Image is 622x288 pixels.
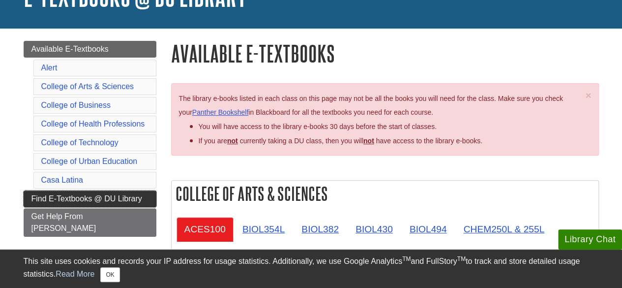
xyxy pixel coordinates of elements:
button: Close [100,267,119,282]
a: COMM120 [177,241,238,265]
span: You will have access to the library e-books 30 days before the start of classes. [199,123,437,130]
span: If you are currently taking a DU class, then you will have access to the library e-books. [199,137,482,145]
a: BIOL382 [294,217,347,241]
a: DATA342 [419,241,474,265]
a: ACES100 [177,217,234,241]
h1: Available E-Textbooks [171,41,599,66]
span: Available E-Textbooks [31,45,109,53]
a: DATA288 [363,241,418,265]
button: Library Chat [558,229,622,250]
a: BIOL494 [402,217,455,241]
a: BIOL430 [348,217,401,241]
u: not [363,137,374,145]
a: College of Health Professions [41,120,145,128]
h2: College of Arts & Sciences [172,181,598,207]
span: The library e-books listed in each class on this page may not be all the books you will need for ... [179,95,563,117]
a: Get Help From [PERSON_NAME] [24,208,156,237]
a: DATA432 [475,241,531,265]
a: College of Urban Education [41,157,138,165]
a: COMM385 [301,241,362,265]
a: BIOL354L [235,217,293,241]
span: Get Help From [PERSON_NAME] [31,212,96,232]
a: Find E-Textbooks @ DU Library [24,191,156,207]
a: Read More [56,270,94,278]
a: Available E-Textbooks [24,41,156,58]
span: × [585,90,591,101]
a: Alert [41,64,58,72]
a: College of Arts & Sciences [41,82,134,91]
a: Casa Latina [41,176,83,184]
sup: TM [457,256,466,262]
sup: TM [402,256,411,262]
div: This site uses cookies and records your IP address for usage statistics. Additionally, we use Goo... [24,256,599,282]
a: CHEM250L & 255L [455,217,552,241]
a: College of Business [41,101,111,109]
a: Panther Bookshelf [192,108,248,116]
button: Close [585,90,591,100]
span: Find E-Textbooks @ DU Library [31,194,142,203]
strong: not [227,137,238,145]
a: COMM313 [238,241,300,265]
a: College of Technology [41,138,118,147]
